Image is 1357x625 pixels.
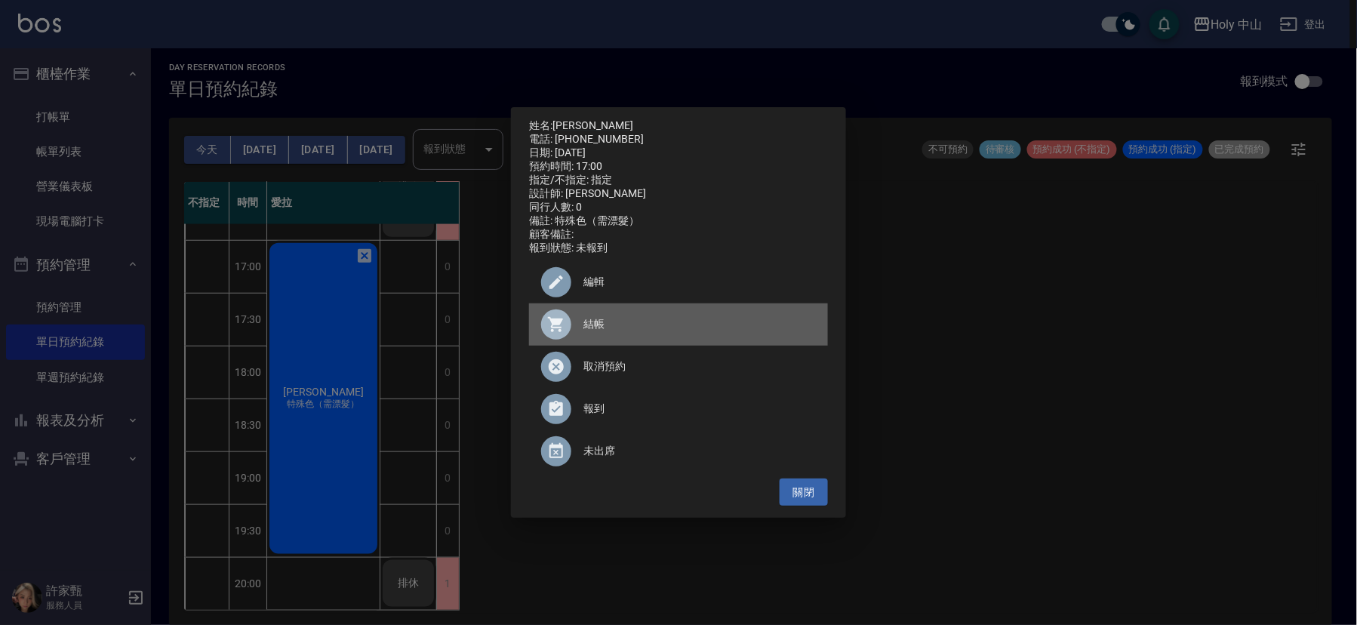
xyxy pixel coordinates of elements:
[529,228,828,242] div: 顧客備註:
[583,274,816,290] span: 編輯
[529,303,828,346] a: 結帳
[529,346,828,388] div: 取消預約
[583,359,816,374] span: 取消預約
[529,133,828,146] div: 電話: [PHONE_NUMBER]
[583,316,816,332] span: 結帳
[529,187,828,201] div: 設計師: [PERSON_NAME]
[529,146,828,160] div: 日期: [DATE]
[529,119,828,133] p: 姓名:
[529,388,828,430] div: 報到
[529,430,828,473] div: 未出席
[583,443,816,459] span: 未出席
[529,174,828,187] div: 指定/不指定: 指定
[529,201,828,214] div: 同行人數: 0
[552,119,633,131] a: [PERSON_NAME]
[529,261,828,303] div: 編輯
[529,160,828,174] div: 預約時間: 17:00
[780,479,828,506] button: 關閉
[529,242,828,255] div: 報到狀態: 未報到
[529,214,828,228] div: 備註: 特殊色（需漂髮）
[583,401,816,417] span: 報到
